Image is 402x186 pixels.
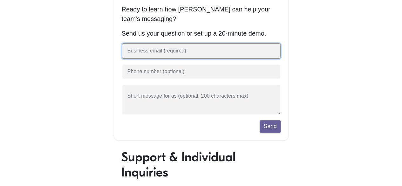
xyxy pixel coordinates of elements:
p: Ready to learn how [PERSON_NAME] can help your team's messaging? [122,4,281,24]
button: Send [260,120,280,132]
input: Business email (required) [122,43,281,59]
input: Phone number (optional) [122,64,281,79]
h1: Support & Individual Inquiries [121,149,281,180]
p: Send us your question or set up a 20-minute demo. [122,29,281,38]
